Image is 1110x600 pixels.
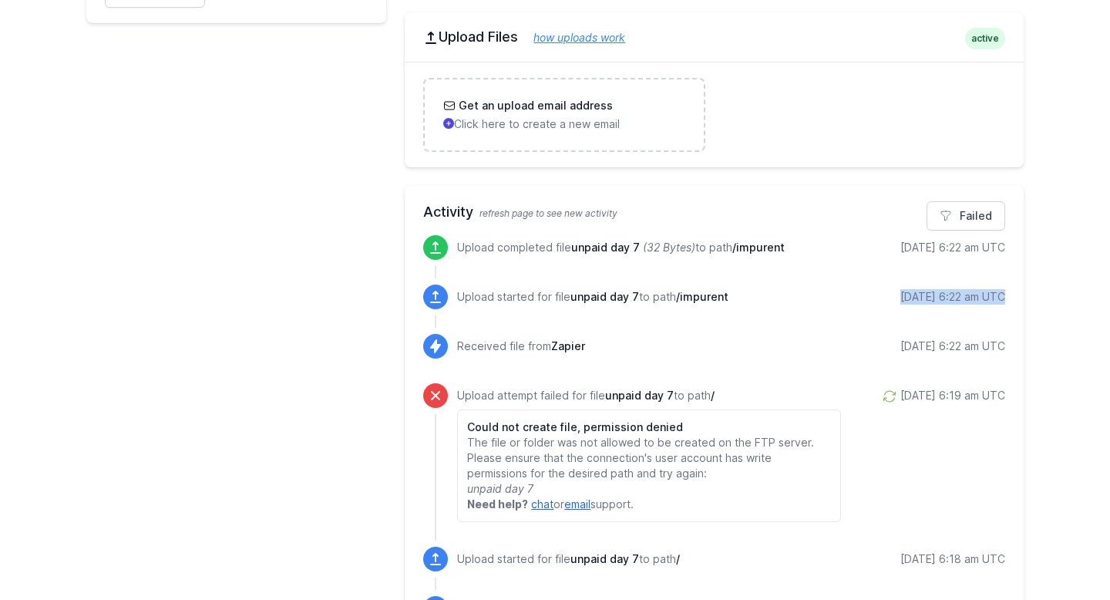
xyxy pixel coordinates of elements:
p: Click here to create a new email [443,116,684,132]
span: unpaid day 7 [570,290,639,303]
p: Upload started for file to path [457,551,680,567]
span: Zapier [551,339,585,352]
span: / [711,389,715,402]
span: active [965,28,1005,49]
a: chat [531,497,553,511]
span: refresh page to see new activity [479,207,617,219]
span: unpaid day 7 [605,389,674,402]
a: how uploads work [518,31,625,44]
p: Upload started for file to path [457,289,728,305]
a: email [564,497,590,511]
span: unpaid day 7 [570,552,639,565]
i: (32 Bytes) [643,241,695,254]
h6: Could not create file, permission denied [467,420,830,435]
p: Upload attempt failed for file to path [457,388,840,403]
span: /impurent [676,290,728,303]
i: unpaid day 7 [467,482,533,495]
div: [DATE] 6:19 am UTC [900,388,1005,403]
p: Upload completed file to path [457,240,785,255]
span: / [676,552,680,565]
div: [DATE] 6:22 am UTC [900,289,1005,305]
p: or support. [467,497,830,512]
div: [DATE] 6:18 am UTC [900,551,1005,567]
a: Get an upload email address Click here to create a new email [425,79,703,150]
p: Received file from [457,339,585,354]
div: [DATE] 6:22 am UTC [900,339,1005,354]
span: unpaid day 7 [571,241,640,254]
p: The file or folder was not allowed to be created on the FTP server. Please ensure that the connec... [467,435,830,497]
strong: Need help? [467,497,528,511]
div: [DATE] 6:22 am UTC [900,240,1005,255]
h2: Activity [423,201,1005,223]
a: Failed [927,201,1005,231]
h3: Get an upload email address [456,98,613,113]
h2: Upload Files [423,28,1005,46]
span: /impurent [732,241,785,254]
